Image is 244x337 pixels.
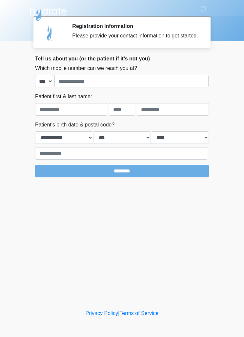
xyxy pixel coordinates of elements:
a: Terms of Service [119,310,158,316]
h2: Tell us about you (or the patient if it's not you) [35,56,209,62]
a: Privacy Policy [86,310,118,316]
div: Please provide your contact information to get started. [72,32,199,40]
img: Hydrate IV Bar - Scottsdale Logo [29,5,68,21]
a: | [118,310,119,316]
label: Patient's birth date & postal code? [35,121,114,129]
label: Which mobile number can we reach you at? [35,64,137,72]
label: Patient first & last name: [35,93,92,101]
img: Agent Avatar [40,23,60,43]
